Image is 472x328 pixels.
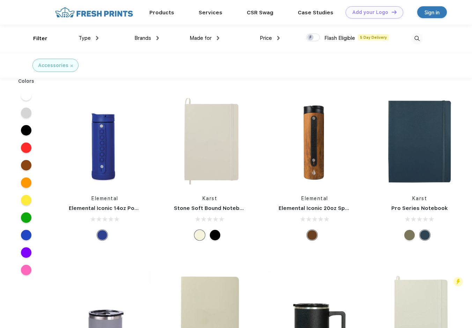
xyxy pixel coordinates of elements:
span: Type [79,35,91,41]
div: Accessories [38,62,68,69]
img: fo%20logo%202.webp [53,6,135,19]
div: Sign in [425,8,440,16]
img: dropdown.png [217,36,219,40]
div: Colors [13,78,40,85]
a: Pro Series Notebook [391,205,448,211]
img: func=resize&h=266 [373,95,466,188]
img: dropdown.png [156,36,159,40]
a: Services [199,9,222,16]
div: Navy [420,230,430,240]
img: func=resize&h=266 [58,95,151,188]
span: 5 Day Delivery [358,34,389,41]
span: Flash Eligible [324,35,355,41]
img: func=resize&h=266 [268,95,361,188]
div: Black [210,230,220,240]
div: Add your Logo [352,9,388,15]
span: Price [260,35,272,41]
img: func=resize&h=266 [163,95,256,188]
img: filter_cancel.svg [71,65,73,67]
a: Karst [202,196,217,201]
div: Filter [33,35,47,43]
img: DT [392,10,397,14]
div: Beige [194,230,205,240]
a: Karst [412,196,427,201]
a: Elemental Iconic 20oz Sport Water Bottle - Teak Wood [279,205,424,211]
a: Elemental [91,196,118,201]
a: Products [149,9,174,16]
div: Royal Blue [97,230,108,240]
a: Elemental [301,196,328,201]
img: desktop_search.svg [411,33,423,44]
a: Sign in [417,6,447,18]
a: Stone Soft Bound Notebook [174,205,250,211]
span: Brands [134,35,151,41]
div: Teak Wood [307,230,317,240]
img: dropdown.png [277,36,280,40]
img: flash_active_toggle.svg [453,277,463,286]
a: CSR Swag [247,9,273,16]
div: Olive [404,230,415,240]
a: Elemental Iconic 14oz Pop Fidget Bottle [69,205,175,211]
img: dropdown.png [96,36,98,40]
span: Made for [190,35,212,41]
